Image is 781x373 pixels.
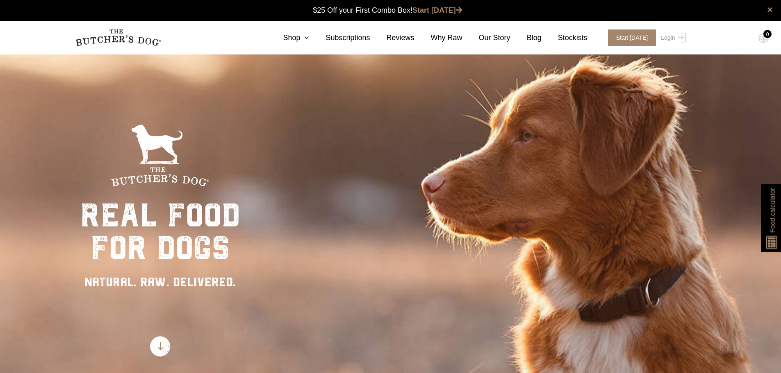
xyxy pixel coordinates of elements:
[462,32,510,43] a: Our Story
[510,32,542,43] a: Blog
[412,6,462,14] a: Start [DATE]
[309,32,370,43] a: Subscriptions
[767,188,777,233] span: Food calculator
[608,29,656,46] span: Start [DATE]
[767,5,773,15] a: close
[414,32,462,43] a: Why Raw
[80,273,240,291] div: NATURAL. RAW. DELIVERED.
[266,32,309,43] a: Shop
[80,199,240,264] div: real food for dogs
[763,30,772,38] div: 0
[542,32,587,43] a: Stockists
[758,33,769,43] img: TBD_Cart-Empty.png
[600,29,659,46] a: Start [DATE]
[370,32,414,43] a: Reviews
[659,29,685,46] a: Login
